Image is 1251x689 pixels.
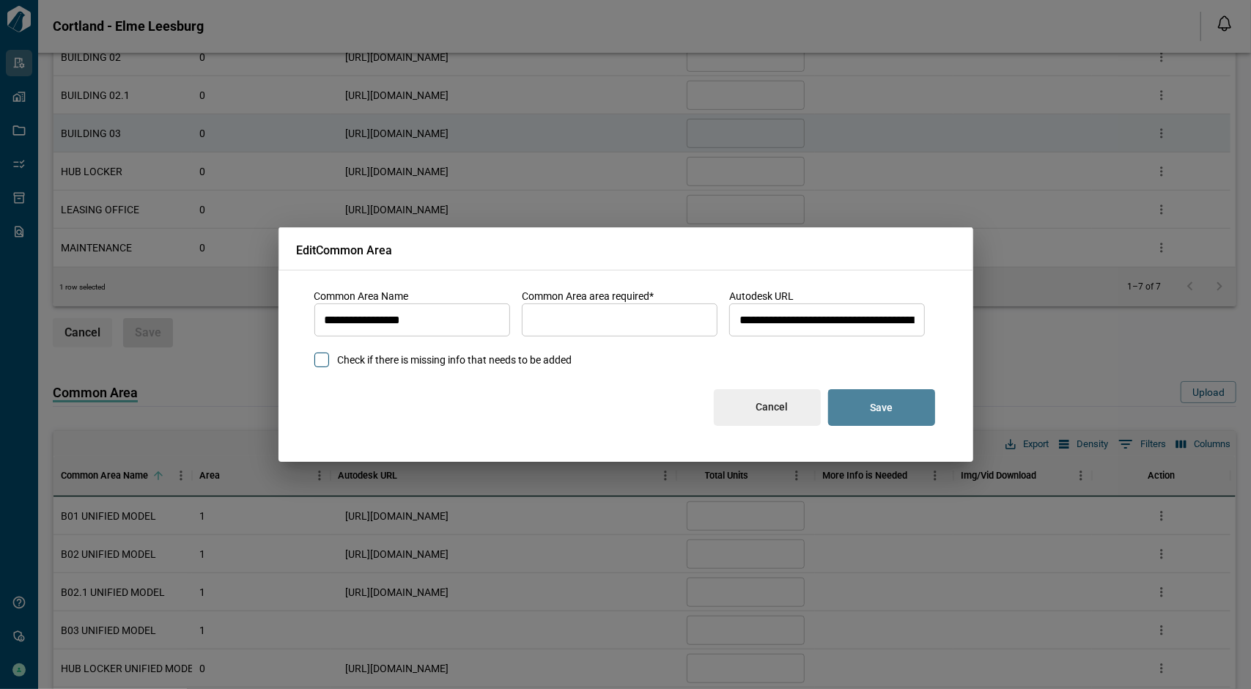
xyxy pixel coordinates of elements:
div: area [522,303,717,336]
div: autodesk_url [729,303,925,336]
p: Save [870,401,893,414]
p: Area required* [532,339,707,353]
h2: Edit Common Area [278,227,973,270]
span: Check if there is missing info that needs to be added [338,353,572,367]
button: Save [828,389,935,426]
button: Cancel [714,389,821,426]
p: Common Area already exists [325,339,500,353]
span: Autodesk URL [729,290,794,302]
span: Common Area area required* [522,290,654,302]
p: Cancel [756,400,788,413]
span: Common Area Name [314,290,409,302]
div: name [314,303,510,336]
